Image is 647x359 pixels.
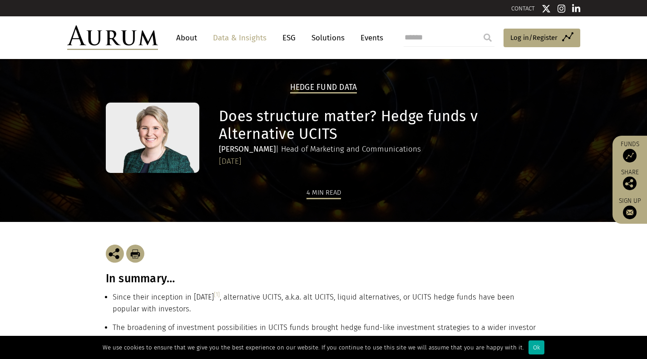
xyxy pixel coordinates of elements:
[67,25,158,50] img: Aurum
[219,144,276,154] strong: [PERSON_NAME]
[356,30,383,46] a: Events
[306,187,341,199] div: 4 min read
[623,206,637,219] img: Sign up to our newsletter
[307,30,349,46] a: Solutions
[172,30,202,46] a: About
[113,322,542,353] li: The broadening of investment possibilities in UCITS funds brought hedge fund-like investment stra...
[278,30,300,46] a: ESG
[126,245,144,263] img: Download Article
[572,4,580,13] img: Linkedin icon
[510,32,558,43] span: Log in/Register
[219,155,539,168] div: [DATE]
[208,30,271,46] a: Data & Insights
[106,245,124,263] img: Share this post
[479,29,497,47] input: Submit
[511,5,535,12] a: CONTACT
[528,340,544,354] div: Ok
[542,4,551,13] img: Twitter icon
[617,169,642,190] div: Share
[106,272,542,285] h3: In summary…
[504,29,580,48] a: Log in/Register
[290,83,357,93] h2: Hedge Fund Data
[558,4,566,13] img: Instagram icon
[617,140,642,162] a: Funds
[623,149,637,162] img: Access Funds
[214,291,220,298] a: [1]
[219,143,539,155] div: | Head of Marketing and Communications
[623,177,637,190] img: Share this post
[219,108,539,143] h1: Does structure matter? Hedge funds v Alternative UCITS
[617,197,642,219] a: Sign up
[113,291,542,322] li: Since their inception in [DATE] , alternative UCITS, a.k.a. alt UCITS, liquid alternatives, or UC...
